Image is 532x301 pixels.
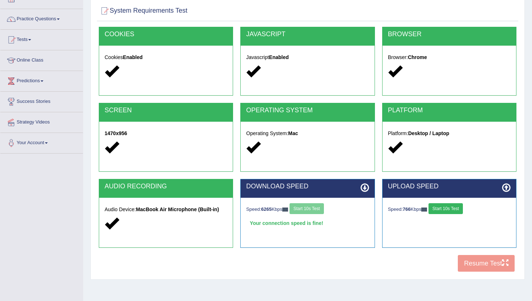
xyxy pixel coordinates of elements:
[428,203,463,214] button: Start 10s Test
[0,30,83,48] a: Tests
[136,206,219,212] strong: MacBook Air Microphone (Built-in)
[105,207,227,212] h5: Audio Device:
[269,54,288,60] strong: Enabled
[0,133,83,151] a: Your Account
[388,31,511,38] h2: BROWSER
[246,31,369,38] h2: JAVASCRIPT
[408,54,427,60] strong: Chrome
[0,50,83,68] a: Online Class
[246,107,369,114] h2: OPERATING SYSTEM
[0,9,83,27] a: Practice Questions
[246,131,369,136] h5: Operating System:
[421,208,427,212] img: ajax-loader-fb-connection.gif
[388,183,511,190] h2: UPLOAD SPEED
[408,130,449,136] strong: Desktop / Laptop
[388,131,511,136] h5: Platform:
[99,5,187,16] h2: System Requirements Test
[0,92,83,110] a: Success Stories
[105,183,227,190] h2: AUDIO RECORDING
[105,31,227,38] h2: COOKIES
[282,208,288,212] img: ajax-loader-fb-connection.gif
[246,55,369,60] h5: Javascript
[246,203,369,216] div: Speed: Kbps
[105,55,227,60] h5: Cookies
[288,130,298,136] strong: Mac
[388,107,511,114] h2: PLATFORM
[246,183,369,190] h2: DOWNLOAD SPEED
[123,54,143,60] strong: Enabled
[0,112,83,130] a: Strategy Videos
[261,206,272,212] strong: 6265
[0,71,83,89] a: Predictions
[403,206,411,212] strong: 766
[105,130,127,136] strong: 1470x956
[388,203,511,216] div: Speed: Kbps
[388,55,511,60] h5: Browser:
[246,218,369,229] div: Your connection speed is fine!
[105,107,227,114] h2: SCREEN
